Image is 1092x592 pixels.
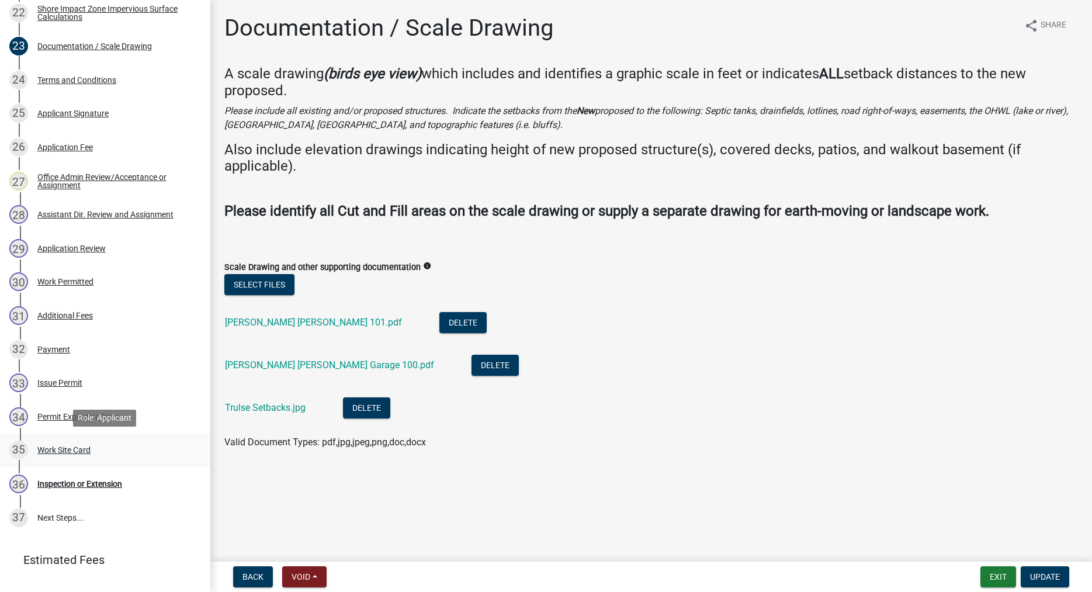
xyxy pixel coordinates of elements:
span: Back [242,572,264,581]
span: Void [292,572,310,581]
strong: (birds eye view) [324,65,421,82]
strong: ALL [819,65,844,82]
a: Trulse Setbacks.jpg [225,402,306,413]
button: Select files [224,274,294,295]
div: Additional Fees [37,311,93,320]
div: 32 [9,340,28,359]
i: Please include all existing and/or proposed structures. Indicate the setbacks from the proposed t... [224,105,1068,130]
button: Update [1021,566,1069,587]
div: Issue Permit [37,379,82,387]
div: Work Site Card [37,446,91,454]
wm-modal-confirm: Delete Document [472,361,519,372]
span: Valid Document Types: pdf,jpg,jpeg,png,doc,docx [224,437,426,448]
h1: Documentation / Scale Drawing [224,14,553,42]
div: 29 [9,239,28,258]
div: Shore Impact Zone Impervious Surface Calculations [37,5,192,21]
div: 27 [9,172,28,191]
button: Exit [980,566,1016,587]
div: 28 [9,205,28,224]
wm-modal-confirm: Delete Document [439,318,487,329]
label: Scale Drawing and other supporting documentation [224,264,421,272]
div: Role: Applicant [73,410,136,427]
div: 33 [9,373,28,392]
div: Assistant Dir. Review and Assignment [37,210,174,219]
div: 23 [9,37,28,56]
strong: Please identify all Cut and Fill areas on the scale drawing or supply a separate drawing for eart... [224,203,989,219]
div: Terms and Conditions [37,76,116,84]
div: Applicant Signature [37,109,109,117]
button: Void [282,566,327,587]
i: share [1024,19,1038,33]
div: Office Admin Review/Acceptance or Assignment [37,173,192,189]
div: 35 [9,441,28,459]
div: Documentation / Scale Drawing [37,42,152,50]
div: Payment [37,345,70,354]
button: Back [233,566,273,587]
div: Permit Expiration Date [37,413,119,421]
button: Delete [472,355,519,376]
button: shareShare [1015,14,1076,37]
span: Update [1030,572,1060,581]
button: Delete [343,397,390,418]
h4: Also include elevation drawings indicating height of new proposed structure(s), covered decks, pa... [224,141,1078,175]
div: 31 [9,306,28,325]
div: 37 [9,508,28,527]
h4: A scale drawing which includes and identifies a graphic scale in feet or indicates setback distan... [224,65,1078,99]
span: Share [1041,19,1066,33]
div: 36 [9,475,28,493]
a: Estimated Fees [9,548,192,572]
i: info [423,262,431,270]
a: [PERSON_NAME] [PERSON_NAME] 101.pdf [225,317,402,328]
div: 22 [9,4,28,22]
wm-modal-confirm: Delete Document [343,403,390,414]
div: 25 [9,104,28,123]
button: Delete [439,312,487,333]
div: 24 [9,71,28,89]
div: Inspection or Extension [37,480,122,488]
div: Work Permitted [37,278,93,286]
a: [PERSON_NAME] [PERSON_NAME] Garage 100.pdf [225,359,434,371]
div: 26 [9,138,28,157]
div: Application Fee [37,143,93,151]
div: 34 [9,407,28,426]
div: 30 [9,272,28,291]
div: Application Review [37,244,106,252]
strong: New [577,105,595,116]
